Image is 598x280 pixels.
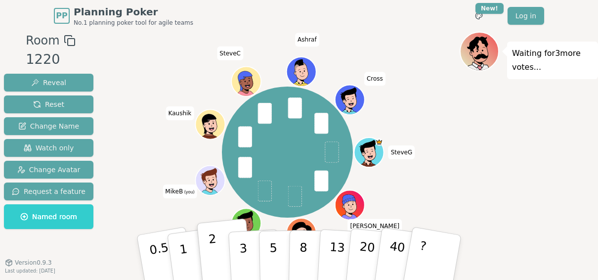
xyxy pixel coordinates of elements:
[12,187,85,196] span: Request a feature
[166,106,194,120] span: Click to change your name
[56,10,67,22] span: PP
[470,7,488,25] button: New!
[74,5,193,19] span: Planning Poker
[4,183,93,200] button: Request a feature
[197,166,224,194] button: Click to change your avatar
[4,161,93,179] button: Change Avatar
[295,33,319,47] span: Click to change your name
[217,46,243,60] span: Click to change your name
[512,47,593,74] p: Waiting for 3 more votes...
[24,143,74,153] span: Watch only
[15,259,52,267] span: Version 0.9.3
[388,145,415,159] span: Click to change your name
[20,212,77,222] span: Named room
[508,7,544,25] a: Log in
[18,121,79,131] span: Change Name
[183,190,195,194] span: (you)
[54,5,193,27] a: PPPlanning PokerNo.1 planning poker tool for agile teams
[26,32,59,49] span: Room
[5,268,55,274] span: Last updated: [DATE]
[5,259,52,267] button: Version0.9.3
[26,49,75,70] div: 1220
[348,219,402,233] span: Click to change your name
[17,165,81,175] span: Change Avatar
[33,99,64,109] span: Reset
[74,19,193,27] span: No.1 planning poker tool for agile teams
[4,74,93,92] button: Reveal
[31,78,66,88] span: Reveal
[376,139,383,146] span: SteveG is the host
[475,3,504,14] div: New!
[4,139,93,157] button: Watch only
[4,117,93,135] button: Change Name
[4,204,93,229] button: Named room
[163,185,197,198] span: Click to change your name
[364,72,385,86] span: Click to change your name
[4,95,93,113] button: Reset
